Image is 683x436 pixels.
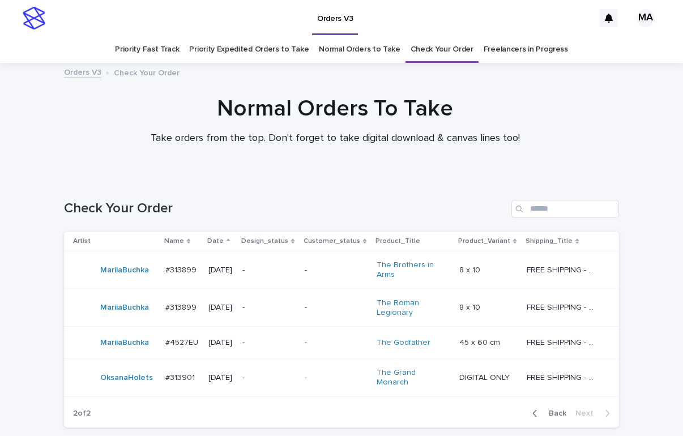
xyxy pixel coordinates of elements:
a: The Godfather [377,338,430,348]
p: FREE SHIPPING - preview in 1-2 business days, after your approval delivery will take 5-10 b.d. [527,263,600,275]
p: Date [207,235,224,247]
p: - [242,373,296,383]
p: 8 x 10 [459,301,483,313]
p: #313899 [165,301,199,313]
p: - [305,266,368,275]
p: Check Your Order [114,66,180,78]
p: Customer_status [304,235,360,247]
p: FREE SHIPPING - preview in 1-2 business days, after your approval delivery will take 5-10 b.d. [527,371,600,383]
tr: MariiaBuchka #4527EU#4527EU [DATE]--The Godfather 45 x 60 cm45 x 60 cm FREE SHIPPING - preview in... [64,327,619,359]
a: Priority Fast Track [115,36,179,63]
button: Back [523,408,571,418]
a: The Brothers in Arms [377,260,447,280]
p: - [242,266,296,275]
a: Check Your Order [411,36,473,63]
h1: Check Your Order [64,200,507,217]
a: MariiaBuchka [100,266,149,275]
a: The Roman Legionary [377,298,447,318]
div: MA [637,9,655,27]
h1: Normal Orders To Take [58,95,613,122]
a: MariiaBuchka [100,338,149,348]
a: Orders V3 [64,65,101,78]
p: 2 of 2 [64,400,100,428]
button: Next [571,408,619,418]
p: 8 x 10 [459,263,483,275]
p: [DATE] [208,338,233,348]
p: Take orders from the top. Don't forget to take digital download & canvas lines too! [109,132,562,145]
p: Design_status [241,235,288,247]
p: Artist [73,235,91,247]
p: - [305,303,368,313]
a: MariiaBuchka [100,303,149,313]
p: Name [164,235,184,247]
p: - [305,338,368,348]
p: FREE SHIPPING - preview in 1-2 business days, after your approval delivery will take 5-10 b.d. [527,301,600,313]
p: Product_Variant [458,235,510,247]
p: - [242,303,296,313]
a: Freelancers in Progress [484,36,568,63]
p: Shipping_Title [526,235,573,247]
a: Normal Orders to Take [319,36,400,63]
a: OksanaHolets [100,373,153,383]
p: 45 x 60 cm [459,336,502,348]
p: - [242,338,296,348]
input: Search [511,200,619,218]
img: stacker-logo-s-only.png [23,7,45,29]
a: The Grand Monarch [377,368,447,387]
p: DIGITAL ONLY [459,371,512,383]
tr: MariiaBuchka #313899#313899 [DATE]--The Roman Legionary 8 x 108 x 10 FREE SHIPPING - preview in 1... [64,289,619,327]
p: Product_Title [375,235,420,247]
p: #4527EU [165,336,200,348]
span: Back [542,409,566,417]
p: [DATE] [208,266,233,275]
span: Next [575,409,600,417]
p: [DATE] [208,303,233,313]
p: #313899 [165,263,199,275]
a: Priority Expedited Orders to Take [189,36,309,63]
p: - [305,373,368,383]
p: #313901 [165,371,197,383]
p: FREE SHIPPING - preview in 1-2 business days, after your approval delivery will take 5-10 busines... [527,336,600,348]
tr: OksanaHolets #313901#313901 [DATE]--The Grand Monarch DIGITAL ONLYDIGITAL ONLY FREE SHIPPING - pr... [64,359,619,397]
tr: MariiaBuchka #313899#313899 [DATE]--The Brothers in Arms 8 x 108 x 10 FREE SHIPPING - preview in ... [64,251,619,289]
p: [DATE] [208,373,233,383]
